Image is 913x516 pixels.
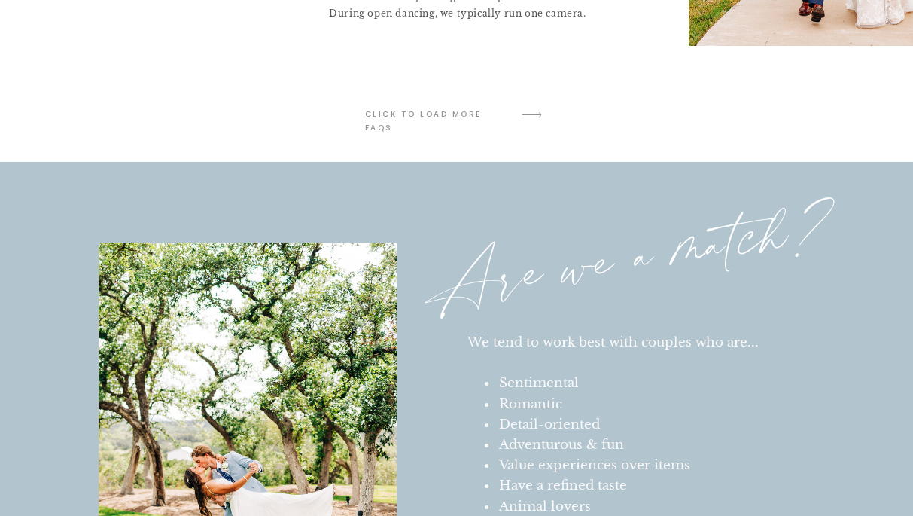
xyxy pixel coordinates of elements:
li: Detail-oriented [498,414,867,435]
li: Adventurous & fun [498,435,867,455]
li: Sentimental [498,373,867,393]
li: Have a refined taste [498,475,867,496]
li: Romantic [498,394,867,414]
a: click to LOAD MORE faqs [365,108,510,121]
li: Value experiences over items [498,455,867,475]
p: Are we a match? [378,185,888,362]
